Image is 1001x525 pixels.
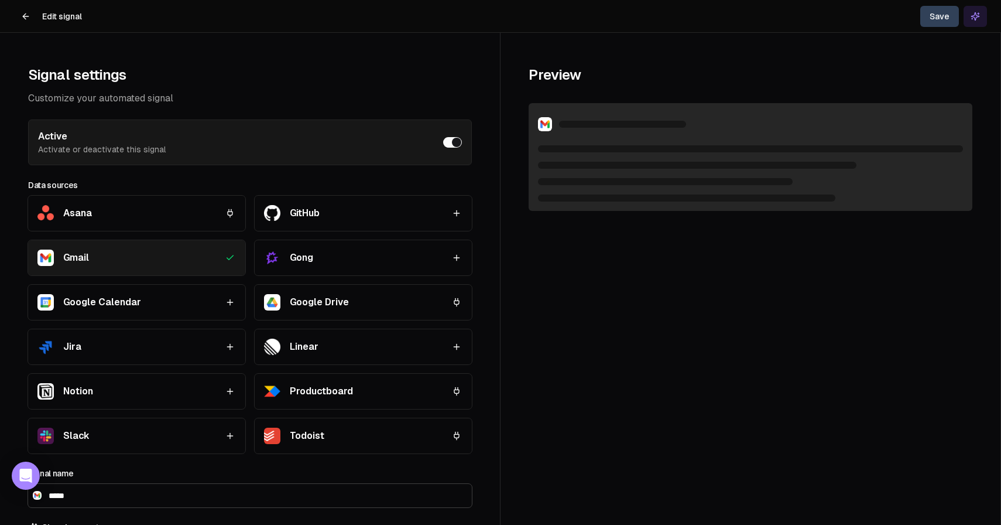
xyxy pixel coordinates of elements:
[264,294,280,311] img: Google Drive
[37,339,54,355] img: Jira
[63,206,92,220] div: Asana
[37,294,54,311] img: Google Calendar
[63,295,141,309] div: Google Calendar
[37,250,54,266] img: Gmail
[28,285,245,320] button: Google CalendarGoogle Calendar
[28,91,472,105] p: Customize your automated signal
[38,144,166,155] p: Activate or deactivate this signal
[28,196,245,231] button: AsanaAsana
[28,374,245,409] button: NotionNotion
[290,251,313,265] div: Gong
[28,61,472,89] h1: Signal settings
[28,329,245,364] button: JiraJira
[264,205,280,221] img: GitHub
[33,491,42,500] img: Gmail
[290,340,318,354] div: Linear
[290,206,320,220] div: GitHub
[290,429,324,443] div: Todoist
[538,117,552,131] img: Gmail
[28,240,245,275] button: GmailGmail
[264,339,280,355] img: Linear
[42,11,82,22] h1: Edit signal
[28,468,472,479] h3: Signal name
[28,418,245,454] button: SlackSlack
[290,295,349,309] div: Google Drive
[255,240,472,275] button: GongGong
[255,196,472,231] button: GitHubGitHub
[264,250,280,266] img: Gong
[28,179,472,191] h3: Data sources
[255,329,472,364] button: LinearLinear
[529,61,973,89] h2: Preview
[38,129,166,144] p: Active
[264,383,280,400] img: Productboard
[255,285,472,320] button: Google DriveGoogle Drive
[264,428,280,444] img: Todoist
[63,384,93,398] div: Notion
[255,418,472,454] button: TodoistTodoist
[290,384,353,398] div: Productboard
[37,205,54,220] img: Asana
[37,428,54,444] img: Slack
[63,251,89,265] div: Gmail
[920,6,959,27] button: Save
[255,374,472,409] button: ProductboardProductboard
[12,462,40,490] div: Open Intercom Messenger
[37,383,54,400] img: Notion
[63,429,89,443] div: Slack
[63,340,81,354] div: Jira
